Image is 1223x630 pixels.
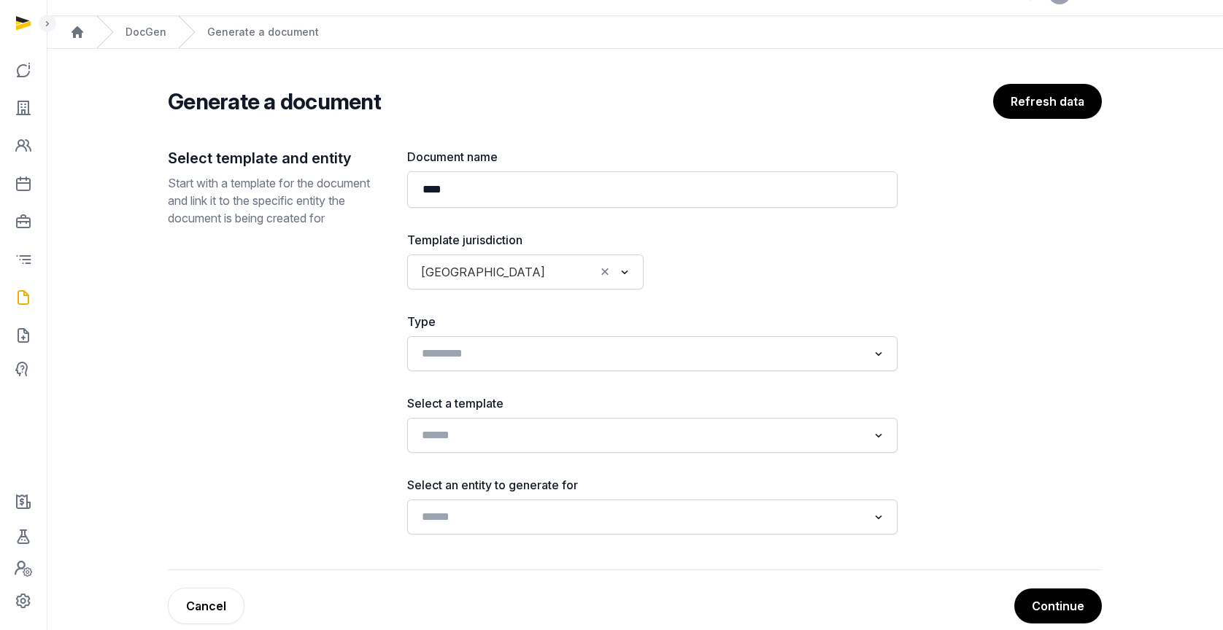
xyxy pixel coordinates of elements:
input: Search for option [416,507,868,527]
label: Template jurisdiction [407,231,644,249]
div: Generate a document [207,25,319,39]
nav: Breadcrumb [47,16,1223,49]
label: Document name [407,148,898,166]
input: Search for option [416,343,868,364]
h2: Generate a document [168,88,381,114]
input: Search for option [416,425,868,446]
button: Continue [1014,588,1102,623]
label: Select an entity to generate for [407,476,898,494]
div: Search for option [414,504,890,530]
p: Start with a template for the document and link it to the specific entity the document is being c... [168,174,384,227]
div: Search for option [414,422,890,448]
button: Clear Selected [598,262,611,282]
span: [GEOGRAPHIC_DATA] [417,262,549,282]
a: Cancel [168,588,244,624]
button: Refresh data [993,84,1102,119]
input: Search for option [552,262,595,282]
div: Search for option [414,259,636,285]
label: Type [407,313,898,330]
label: Select a template [407,394,898,412]
a: DocGen [126,25,166,39]
h2: Select template and entity [168,148,384,168]
div: Search for option [414,341,890,367]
